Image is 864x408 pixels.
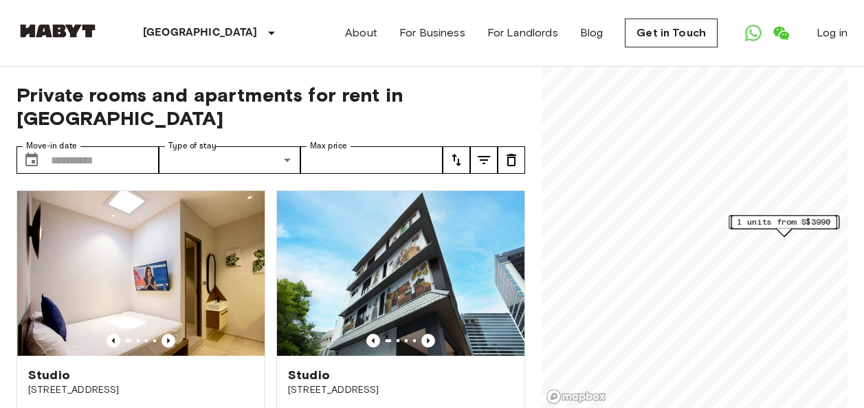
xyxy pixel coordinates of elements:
[731,215,837,236] div: Map marker
[421,334,435,348] button: Previous image
[729,215,839,236] div: Map marker
[16,83,525,130] span: Private rooms and apartments for rent in [GEOGRAPHIC_DATA]
[288,383,513,397] span: [STREET_ADDRESS]
[738,216,831,228] span: 1 units from S$3990
[470,146,498,174] button: tune
[18,146,45,174] button: Choose date
[162,334,175,348] button: Previous image
[26,140,77,152] label: Move-in date
[168,140,217,152] label: Type of stay
[817,25,848,41] a: Log in
[17,191,265,356] img: Marketing picture of unit SG-01-110-033-001
[16,24,99,38] img: Habyt
[310,140,347,152] label: Max price
[28,367,70,383] span: Studio
[498,146,525,174] button: tune
[277,191,524,356] img: Marketing picture of unit SG-01-110-044_001
[28,383,254,397] span: [STREET_ADDRESS]
[487,25,558,41] a: For Landlords
[546,389,606,405] a: Mapbox logo
[366,334,380,348] button: Previous image
[740,19,767,47] a: Open WhatsApp
[767,19,795,47] a: Open WeChat
[288,367,330,383] span: Studio
[345,25,377,41] a: About
[399,25,465,41] a: For Business
[443,146,470,174] button: tune
[107,334,120,348] button: Previous image
[580,25,603,41] a: Blog
[143,25,258,41] p: [GEOGRAPHIC_DATA]
[625,19,718,47] a: Get in Touch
